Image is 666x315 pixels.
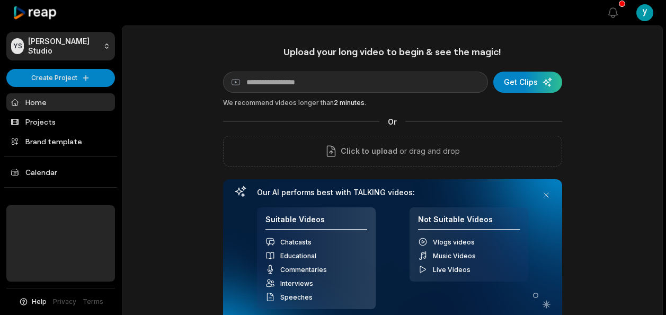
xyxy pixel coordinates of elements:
[53,297,76,307] a: Privacy
[280,238,312,246] span: Chatcasts
[341,145,397,157] span: Click to upload
[223,98,562,108] div: We recommend videos longer than .
[397,145,460,157] p: or drag and drop
[418,215,520,230] h4: Not Suitable Videos
[6,113,115,130] a: Projects
[433,266,470,274] span: Live Videos
[257,188,528,197] h3: Our AI performs best with TALKING videos:
[32,297,47,307] span: Help
[28,37,99,56] p: [PERSON_NAME] Studio
[493,72,562,93] button: Get Clips
[280,293,313,301] span: Speeches
[19,297,47,307] button: Help
[6,133,115,150] a: Brand template
[334,99,365,107] span: 2 minutes
[223,46,562,58] h1: Upload your long video to begin & see the magic!
[379,116,405,127] span: Or
[6,69,115,87] button: Create Project
[83,297,103,307] a: Terms
[265,215,367,230] h4: Suitable Videos
[280,279,313,287] span: Interviews
[433,238,475,246] span: Vlogs videos
[433,252,476,260] span: Music Videos
[6,93,115,111] a: Home
[11,38,24,54] div: YS
[6,163,115,181] a: Calendar
[280,266,327,274] span: Commentaries
[280,252,316,260] span: Educational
